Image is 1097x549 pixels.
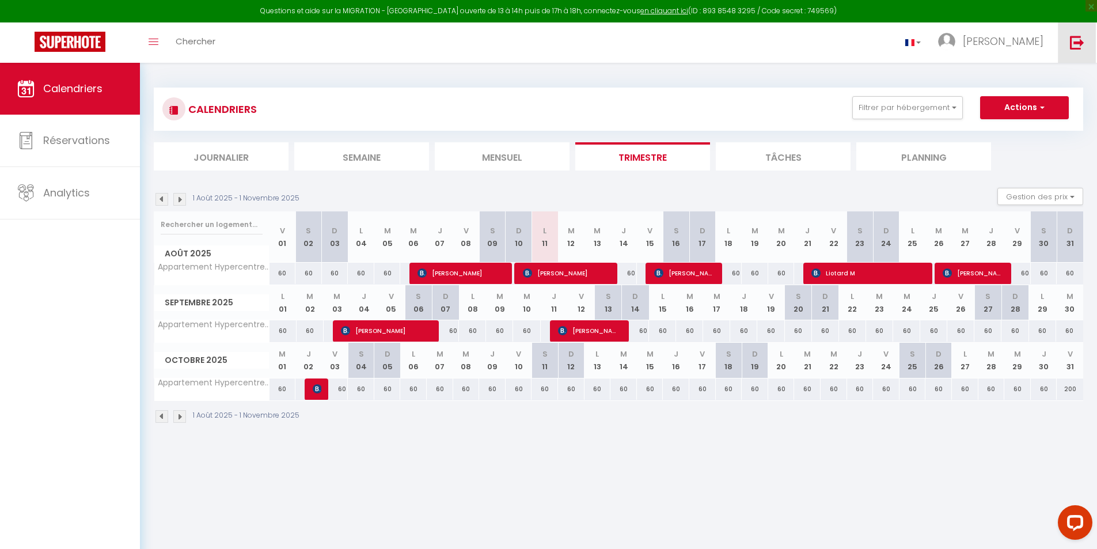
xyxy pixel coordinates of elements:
[978,378,1005,400] div: 60
[768,343,795,378] th: 20
[839,285,866,320] th: 22
[899,211,926,263] th: 25
[727,225,730,236] abbr: L
[730,320,757,342] div: 60
[568,349,574,359] abbr: D
[716,378,742,400] div: 60
[43,133,110,147] span: Réservations
[610,343,637,378] th: 14
[297,285,324,320] th: 02
[663,378,689,400] div: 60
[830,349,837,359] abbr: M
[294,142,429,171] li: Semaine
[348,343,374,378] th: 04
[348,378,374,400] div: 60
[1004,378,1031,400] div: 60
[610,263,637,284] div: 60
[389,291,394,302] abbr: V
[490,349,495,359] abbr: J
[716,142,851,171] li: Tâches
[606,291,611,302] abbr: S
[1057,211,1083,263] th: 31
[306,349,311,359] abbr: J
[541,285,568,320] th: 11
[594,225,601,236] abbr: M
[676,320,703,342] div: 60
[929,22,1058,63] a: ... [PERSON_NAME]
[348,263,374,284] div: 60
[856,142,991,171] li: Planning
[689,211,716,263] th: 17
[435,142,570,171] li: Mensuel
[703,320,730,342] div: 60
[1049,501,1097,549] iframe: LiveChat chat widget
[839,320,866,342] div: 60
[523,262,611,284] span: [PERSON_NAME]
[532,343,558,378] th: 11
[910,349,915,359] abbr: S
[333,291,340,302] abbr: M
[1015,225,1020,236] abbr: V
[269,263,296,284] div: 60
[374,378,401,400] div: 60
[713,291,720,302] abbr: M
[978,343,1005,378] th: 28
[620,349,627,359] abbr: M
[154,142,289,171] li: Journalier
[700,225,705,236] abbr: D
[351,285,378,320] th: 04
[269,343,296,378] th: 01
[595,349,599,359] abbr: L
[988,349,994,359] abbr: M
[785,285,812,320] th: 20
[348,211,374,263] th: 04
[866,285,893,320] th: 23
[295,343,322,378] th: 02
[297,320,324,342] div: 60
[932,291,936,302] abbr: J
[985,291,990,302] abbr: S
[952,211,978,263] th: 27
[980,96,1069,119] button: Actions
[1067,225,1073,236] abbr: D
[295,211,322,263] th: 02
[1056,320,1083,342] div: 60
[154,245,269,262] span: Août 2025
[1029,285,1056,320] th: 29
[963,349,967,359] abbr: L
[904,291,910,302] abbr: M
[1014,349,1021,359] abbr: M
[462,349,469,359] abbr: M
[730,285,757,320] th: 18
[794,343,821,378] th: 21
[1066,291,1073,302] abbr: M
[516,225,522,236] abbr: D
[1031,378,1057,400] div: 60
[925,378,952,400] div: 60
[1041,291,1044,302] abbr: L
[513,320,540,342] div: 60
[322,263,348,284] div: 60
[857,349,862,359] abbr: J
[911,225,914,236] abbr: L
[1041,225,1046,236] abbr: S
[378,285,405,320] th: 05
[686,291,693,302] abbr: M
[410,225,417,236] abbr: M
[866,320,893,342] div: 60
[757,320,784,342] div: 60
[193,410,299,421] p: 1 Août 2025 - 1 Novembre 2025
[443,291,449,302] abbr: D
[647,349,654,359] abbr: M
[322,378,348,400] div: 60
[479,211,506,263] th: 09
[876,291,883,302] abbr: M
[568,285,595,320] th: 12
[822,291,828,302] abbr: D
[464,225,469,236] abbr: V
[269,211,296,263] th: 01
[1068,349,1073,359] abbr: V
[873,211,899,263] th: 24
[43,81,103,96] span: Calendriers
